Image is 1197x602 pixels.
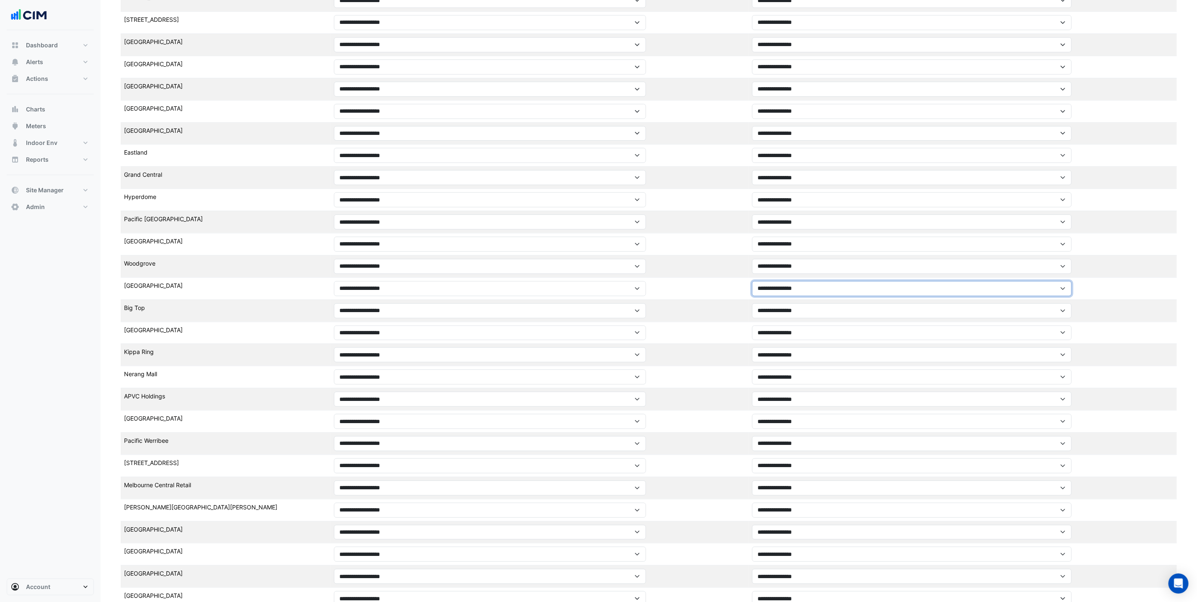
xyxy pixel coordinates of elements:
span: Dashboard [26,41,58,49]
td: [GEOGRAPHIC_DATA] [121,543,331,566]
app-icon: Actions [11,75,19,83]
button: Indoor Env [7,134,94,151]
td: [GEOGRAPHIC_DATA] [121,34,331,56]
td: APVC Holdings [121,388,331,411]
span: Actions [26,75,48,83]
td: Pacific [GEOGRAPHIC_DATA] [121,211,331,233]
td: Grand Central [121,167,331,189]
td: Big Top [121,300,331,322]
td: [GEOGRAPHIC_DATA] [121,100,331,122]
td: [GEOGRAPHIC_DATA] [121,566,331,588]
td: [STREET_ADDRESS] [121,12,331,34]
app-icon: Reports [11,155,19,164]
td: Woodgrove [121,255,331,277]
button: Dashboard [7,37,94,54]
span: Admin [26,203,45,211]
td: Hyperdome [121,189,331,211]
div: Open Intercom Messenger [1169,574,1189,594]
td: [GEOGRAPHIC_DATA] [121,411,331,433]
td: Pacific Werribee [121,432,331,455]
span: Charts [26,105,45,114]
td: [GEOGRAPHIC_DATA] [121,322,331,344]
td: [GEOGRAPHIC_DATA] [121,122,331,145]
span: Site Manager [26,186,64,194]
td: [GEOGRAPHIC_DATA] [121,521,331,543]
td: [GEOGRAPHIC_DATA] [121,78,331,100]
button: Site Manager [7,182,94,199]
span: Meters [26,122,46,130]
app-icon: Indoor Env [11,139,19,147]
td: [GEOGRAPHIC_DATA] [121,56,331,78]
app-icon: Alerts [11,58,19,66]
span: Indoor Env [26,139,57,147]
app-icon: Admin [11,203,19,211]
button: Admin [7,199,94,215]
td: Eastland [121,145,331,167]
td: [PERSON_NAME][GEOGRAPHIC_DATA][PERSON_NAME] [121,499,331,521]
button: Alerts [7,54,94,70]
span: Reports [26,155,49,164]
button: Account [7,579,94,595]
td: [STREET_ADDRESS] [121,455,331,477]
app-icon: Dashboard [11,41,19,49]
button: Meters [7,118,94,134]
button: Charts [7,101,94,118]
button: Actions [7,70,94,87]
span: Account [26,583,50,591]
td: Nerang Mall [121,366,331,388]
app-icon: Site Manager [11,186,19,194]
app-icon: Charts [11,105,19,114]
td: Melbourne Central Retail [121,477,331,499]
button: Reports [7,151,94,168]
td: [GEOGRAPHIC_DATA] [121,233,331,255]
img: Company Logo [10,7,48,23]
app-icon: Meters [11,122,19,130]
span: Alerts [26,58,43,66]
td: [GEOGRAPHIC_DATA] [121,277,331,300]
td: Kippa Ring [121,344,331,366]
